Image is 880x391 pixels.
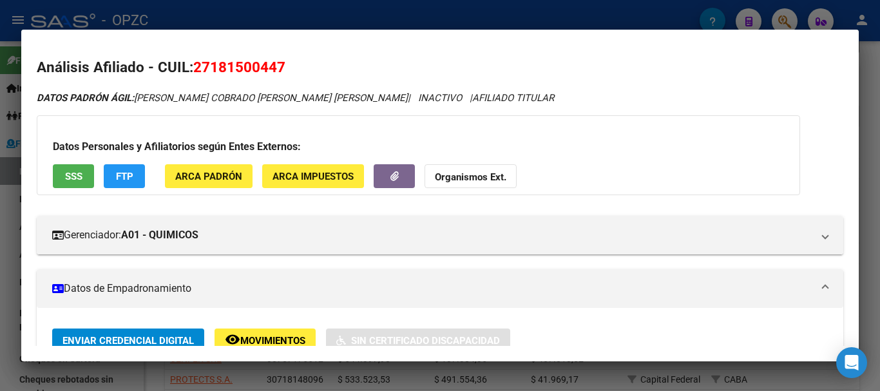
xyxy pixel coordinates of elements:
[225,332,240,347] mat-icon: remove_red_eye
[175,171,242,182] span: ARCA Padrón
[53,164,94,188] button: SSS
[37,92,554,104] i: | INACTIVO |
[215,329,316,352] button: Movimientos
[121,227,198,243] strong: A01 - QUIMICOS
[37,216,843,254] mat-expansion-panel-header: Gerenciador:A01 - QUIMICOS
[104,164,145,188] button: FTP
[836,347,867,378] div: Open Intercom Messenger
[351,335,500,347] span: Sin Certificado Discapacidad
[37,269,843,308] mat-expansion-panel-header: Datos de Empadronamiento
[37,57,843,79] h2: Análisis Afiliado - CUIL:
[273,171,354,182] span: ARCA Impuestos
[165,164,253,188] button: ARCA Padrón
[52,281,812,296] mat-panel-title: Datos de Empadronamiento
[52,227,812,243] mat-panel-title: Gerenciador:
[435,171,506,183] strong: Organismos Ext.
[62,335,194,347] span: Enviar Credencial Digital
[472,92,554,104] span: AFILIADO TITULAR
[425,164,517,188] button: Organismos Ext.
[52,329,204,352] button: Enviar Credencial Digital
[116,171,133,182] span: FTP
[193,59,285,75] span: 27181500447
[240,335,305,347] span: Movimientos
[37,92,408,104] span: [PERSON_NAME] COBRADO [PERSON_NAME] [PERSON_NAME]
[53,139,784,155] h3: Datos Personales y Afiliatorios según Entes Externos:
[262,164,364,188] button: ARCA Impuestos
[326,329,510,352] button: Sin Certificado Discapacidad
[37,92,134,104] strong: DATOS PADRÓN ÁGIL:
[65,171,82,182] span: SSS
